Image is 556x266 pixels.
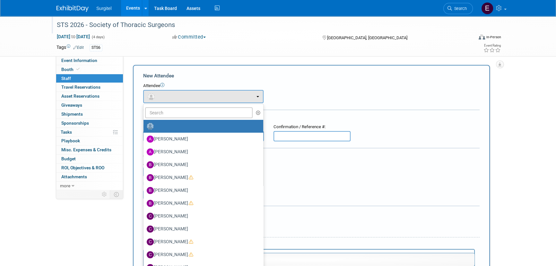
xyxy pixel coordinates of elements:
img: A.jpg [147,148,154,155]
span: Shipments [61,111,83,117]
a: Misc. Expenses & Credits [56,146,123,154]
i: Booth reservation complete [76,67,80,71]
a: more [56,182,123,190]
a: ROI, Objectives & ROO [56,164,123,172]
span: Asset Reservations [61,93,100,99]
span: [DATE] [DATE] [56,34,90,40]
span: Playbook [61,138,80,143]
img: ExhibitDay [56,5,89,12]
div: Event Format [435,33,501,43]
a: Booth [56,65,123,74]
a: Asset Reservations [56,92,123,101]
img: C.jpg [147,238,154,245]
a: Travel Reservations [56,83,123,92]
div: Misc. Attachments & Notes [143,210,480,217]
span: to [70,34,76,39]
td: Toggle Event Tabs [110,190,123,199]
label: [PERSON_NAME] [147,224,257,234]
span: Budget [61,156,76,161]
div: STS6 [90,44,102,51]
span: Giveaways [61,102,82,108]
img: Unassigned-User-Icon.png [147,123,154,130]
span: Tasks [61,129,72,135]
span: Event Information [61,58,97,63]
span: Staff [61,76,71,81]
label: [PERSON_NAME] [147,198,257,208]
span: Search [452,6,467,11]
span: [GEOGRAPHIC_DATA], [GEOGRAPHIC_DATA] [327,35,407,40]
a: Staff [56,74,123,83]
img: C.jpg [147,251,154,258]
span: (4 days) [91,35,105,39]
a: Event Information [56,56,123,65]
span: Surgitel [96,6,111,11]
input: Search [145,107,253,118]
span: Booth [61,67,81,72]
label: [PERSON_NAME] [147,237,257,247]
div: Confirmation / Reference #: [274,124,351,130]
span: Attachments [61,174,87,179]
label: [PERSON_NAME] [147,185,257,196]
div: Registration / Ticket Info (optional) [143,114,480,121]
div: In-Person [486,35,501,40]
img: B.jpg [147,174,154,181]
label: [PERSON_NAME] [147,134,257,144]
div: Attendee [143,83,480,89]
span: Sponsorships [61,120,89,126]
a: Edit [73,45,84,50]
div: New Attendee [143,72,480,79]
img: C.jpg [147,226,154,233]
img: Event Coordinator [481,2,493,14]
label: [PERSON_NAME] [147,211,257,221]
label: [PERSON_NAME] [147,147,257,157]
div: STS 2026 - Society of Thoracic Surgeons [55,19,463,31]
img: A.jpg [147,136,154,143]
a: Shipments [56,110,123,119]
td: Personalize Event Tab Strip [99,190,110,199]
img: B.jpg [147,187,154,194]
label: [PERSON_NAME] [147,250,257,260]
div: Cost: [143,153,480,159]
img: Format-Inperson.png [479,34,485,40]
img: C.jpg [147,213,154,220]
img: B.jpg [147,161,154,168]
span: Misc. Expenses & Credits [61,147,111,152]
a: Search [443,3,473,14]
td: Tags [56,44,84,51]
a: Giveaways [56,101,123,110]
label: [PERSON_NAME] [147,160,257,170]
span: ROI, Objectives & ROO [61,165,104,170]
div: Notes [143,242,475,248]
a: Playbook [56,137,123,145]
a: Sponsorships [56,119,123,128]
span: more [60,183,70,188]
span: Travel Reservations [61,84,100,90]
div: Event Rating [483,44,501,47]
label: [PERSON_NAME] [147,173,257,183]
a: Tasks [56,128,123,137]
a: Budget [56,155,123,163]
img: B.jpg [147,200,154,207]
a: Attachments [56,173,123,181]
button: Committed [170,34,208,40]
